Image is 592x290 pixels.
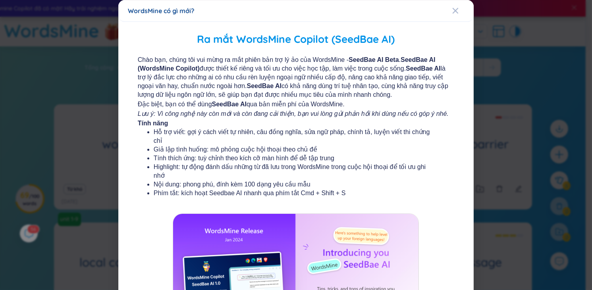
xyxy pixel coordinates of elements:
li: Phím tắt: kích hoạt Seedbae AI nhanh qua phím tắt Cmd + Shift + S [154,189,438,198]
div: WordsMine có gì mới? [128,6,464,15]
b: SeedBae AI (WordsMine Copilot) [138,56,436,72]
b: SeedBae AI [247,83,282,89]
b: SeedBae AI [406,65,440,72]
i: Lưu ý: Vì công nghệ này còn mới và còn đang cải thiện, bạn vui lòng gửi phản hồi khi dùng nếu có ... [138,110,449,117]
li: Giả lập tình huống: mô phỏng cuộc hội thoại theo chủ đề [154,145,438,154]
li: Tính thích ứng: tuỳ chỉnh theo kích cỡ màn hình để dễ tập trung [154,154,438,163]
b: SeedBae AI [212,101,247,108]
h2: Ra mắt WordsMine Copilot (SeedBae AI) [130,31,462,48]
span: Chào bạn, chúng tôi vui mừng ra mắt phiên bản trợ lý ảo của WordsMine - . được thiết kế riêng và ... [138,56,454,99]
li: Hỗ trợ viết: gợi ý cách viết tự nhiên, câu đồng nghĩa, sửa ngữ pháp, chính tả, luyện viết thi chứ... [154,128,438,145]
b: SeedBae AI Beta [349,56,399,63]
li: Highlight: tự động đánh dấu những từ đã lưu trong WordsMine trong cuộc hội thoại để tối ưu ghi nhớ [154,163,438,180]
li: Nội dung: phong phú, đính kèm 100 dạng yêu cầu mẫu [154,180,438,189]
b: Tính năng [138,120,168,127]
span: Đặc biệt, bạn có thể dùng qua bản miễn phí của WordsMine. [138,100,454,109]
